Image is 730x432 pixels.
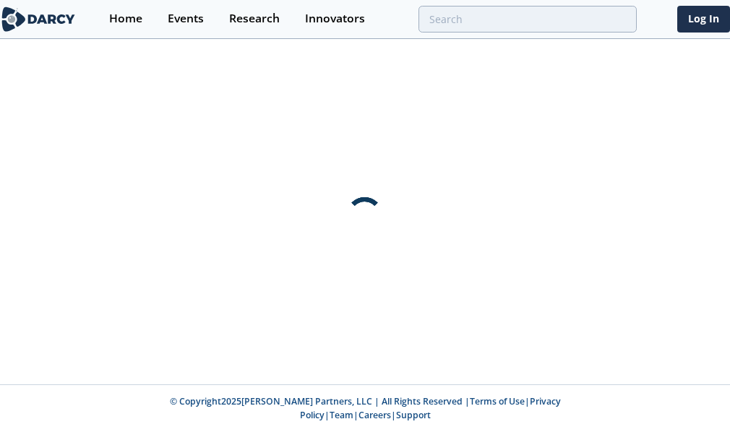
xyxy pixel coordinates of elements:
[300,395,561,420] a: Privacy Policy
[330,409,353,421] a: Team
[358,409,391,421] a: Careers
[470,395,525,407] a: Terms of Use
[109,13,142,25] div: Home
[305,13,365,25] div: Innovators
[418,6,637,33] input: Advanced Search
[677,6,730,33] a: Log In
[396,409,431,421] a: Support
[229,13,280,25] div: Research
[168,13,204,25] div: Events
[108,395,622,422] p: © Copyright 2025 [PERSON_NAME] Partners, LLC | All Rights Reserved | | | | |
